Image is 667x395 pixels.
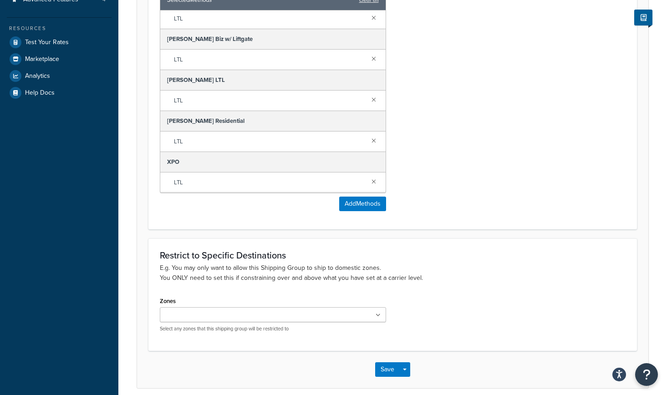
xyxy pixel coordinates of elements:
button: Show Help Docs [634,10,652,25]
span: LTL [174,135,364,148]
p: E.g. You may only want to allow this Shipping Group to ship to domestic zones. You ONLY need to s... [160,263,626,283]
h3: Restrict to Specific Destinations [160,250,626,260]
div: [PERSON_NAME] Residential [160,111,386,132]
div: XPO [160,152,386,172]
button: AddMethods [339,197,386,211]
a: Test Your Rates [7,34,112,51]
p: Select any zones that this shipping group will be restricted to [160,325,386,332]
span: LTL [174,94,364,107]
span: LTL [174,12,364,25]
span: Marketplace [25,56,59,63]
span: LTL [174,176,364,189]
a: Marketplace [7,51,112,67]
a: Analytics [7,68,112,84]
span: Test Your Rates [25,39,69,46]
a: Help Docs [7,85,112,101]
button: Open Resource Center [635,363,658,386]
div: [PERSON_NAME] Biz w/ Liftgate [160,29,386,50]
label: Zones [160,298,176,304]
button: Save [375,362,400,377]
div: Resources [7,25,112,32]
span: Help Docs [25,89,55,97]
div: [PERSON_NAME] LTL [160,70,386,91]
span: LTL [174,53,364,66]
span: Analytics [25,72,50,80]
